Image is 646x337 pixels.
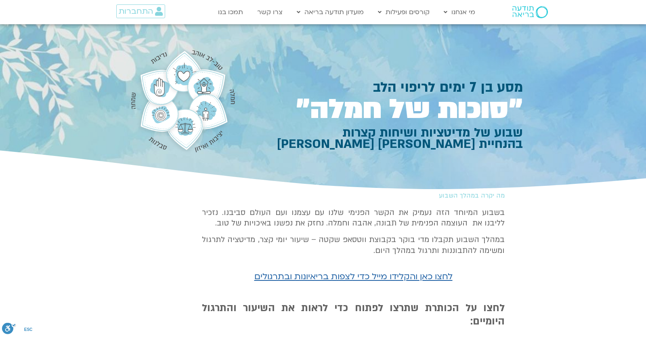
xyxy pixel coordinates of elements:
[214,4,247,20] a: תמכו בנו
[253,4,287,20] a: צרו קשר
[243,97,523,122] h1: ״סוכות של חמלה״
[205,192,505,199] h2: מה יקרה במהלך השבוע
[202,207,505,229] p: בשבוע המיוחד הזה נעמיק את הקשר הפנימי שלנו עם עצמנו ועם העולם סביבנו. נזכיר לליבנו את העוצמה הפני...
[440,4,479,20] a: מי אנחנו
[116,4,165,18] a: התחברות
[254,271,453,282] a: לחצו כאן והקלידו מייל כדי לצפות בריאיונות ובתרגולים
[243,81,523,94] h1: מסע בן 7 ימים לריפוי הלב
[374,4,434,20] a: קורסים ופעילות
[202,301,505,329] strong: לחצו על הכותרת שתרצו לפתוח כדי לראות את השיעור והתרגול היומיים:
[512,6,548,18] img: תודעה בריאה
[119,7,153,16] span: התחברות
[243,127,523,150] h1: שבוע של מדיטציות ושיחות קצרות בהנחיית [PERSON_NAME] [PERSON_NAME]
[202,234,505,256] p: במהלך השבוע תקבלו מדי בוקר בקבוצת ווטסאפ שקטה – שיעור יומי קצר, מדיטציה לתרגול ומשימה להתבוננות ו...
[293,4,368,20] a: מועדון תודעה בריאה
